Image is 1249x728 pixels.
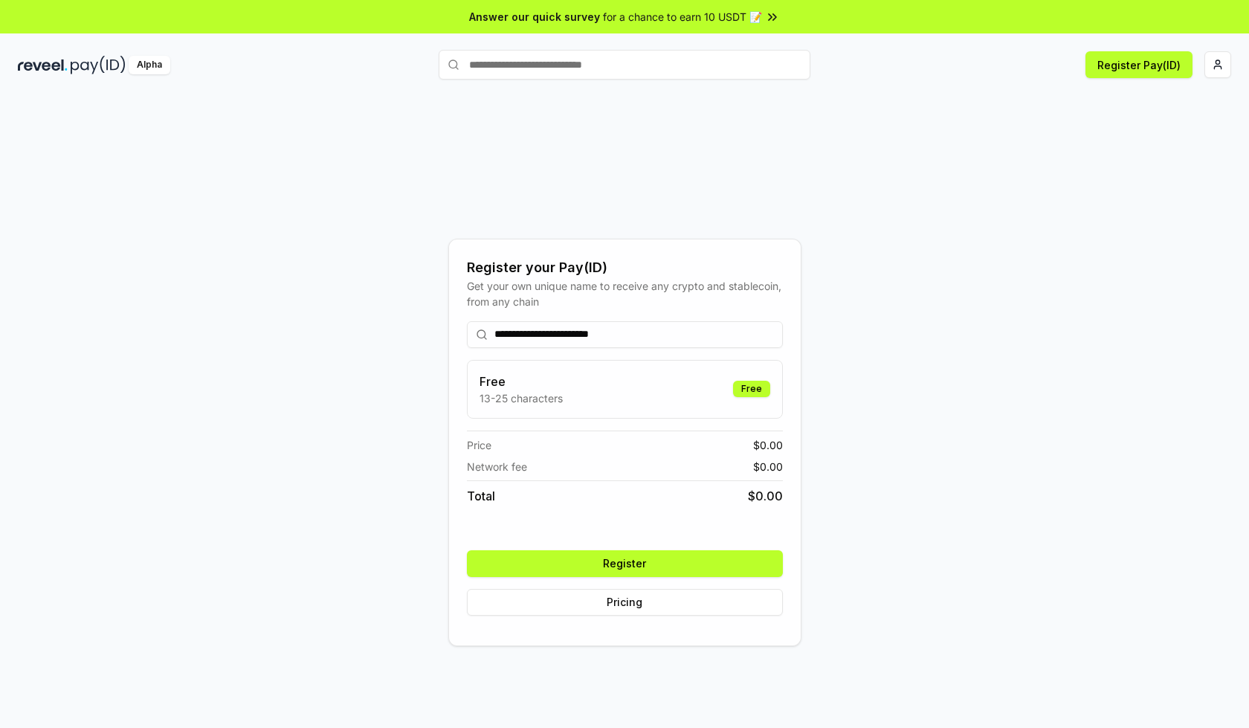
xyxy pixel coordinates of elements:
img: pay_id [71,56,126,74]
h3: Free [480,373,563,390]
span: $ 0.00 [753,437,783,453]
span: Total [467,487,495,505]
div: Register your Pay(ID) [467,257,783,278]
span: Answer our quick survey [469,9,600,25]
button: Register [467,550,783,577]
div: Alpha [129,56,170,74]
button: Pricing [467,589,783,616]
p: 13-25 characters [480,390,563,406]
span: Price [467,437,491,453]
button: Register Pay(ID) [1085,51,1192,78]
span: $ 0.00 [753,459,783,474]
span: $ 0.00 [748,487,783,505]
span: for a chance to earn 10 USDT 📝 [603,9,762,25]
img: reveel_dark [18,56,68,74]
div: Get your own unique name to receive any crypto and stablecoin, from any chain [467,278,783,309]
span: Network fee [467,459,527,474]
div: Free [733,381,770,397]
